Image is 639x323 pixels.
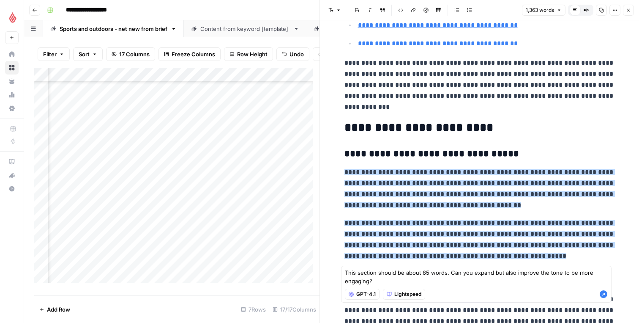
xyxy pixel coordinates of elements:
a: Your Data [5,75,19,88]
span: Sort [79,50,90,58]
button: Help + Support [5,182,19,196]
img: Lightspeed Logo [5,10,20,25]
div: What's new? [5,169,18,182]
a: Settings [5,102,19,115]
button: Freeze Columns [158,47,221,61]
button: 1,363 words [522,5,565,16]
button: Filter [38,47,70,61]
span: Lightspeed [394,290,421,298]
a: Sports and outdoors - net new from brief [43,20,184,37]
button: Workspace: Lightspeed [5,7,19,28]
span: 17 Columns [119,50,150,58]
span: Row Height [237,50,268,58]
a: Content from brief [template] [306,20,418,37]
span: Undo [289,50,304,58]
span: Freeze Columns [172,50,215,58]
div: Content from keyword [template] [200,25,290,33]
a: Browse [5,61,19,75]
button: Row Height [224,47,273,61]
span: 1,363 words [526,6,554,14]
a: Usage [5,88,19,102]
button: Lightspeed [383,289,425,300]
span: Add Row [47,305,70,314]
button: Sort [73,47,103,61]
a: Home [5,47,19,61]
button: GPT-4.1 [345,289,380,300]
div: Sports and outdoors - net new from brief [60,25,167,33]
span: Filter [43,50,57,58]
button: Undo [276,47,309,61]
button: Add Row [34,303,75,316]
a: Content from keyword [template] [184,20,306,37]
button: What's new? [5,168,19,182]
textarea: This section should be about 85 words. Can you expand but also improve the tone to be more engaging? [345,268,608,285]
a: AirOps Academy [5,155,19,168]
span: GPT-4.1 [356,290,376,298]
div: 7 Rows [238,303,269,316]
button: 17 Columns [106,47,155,61]
div: 17/17 Columns [269,303,319,316]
